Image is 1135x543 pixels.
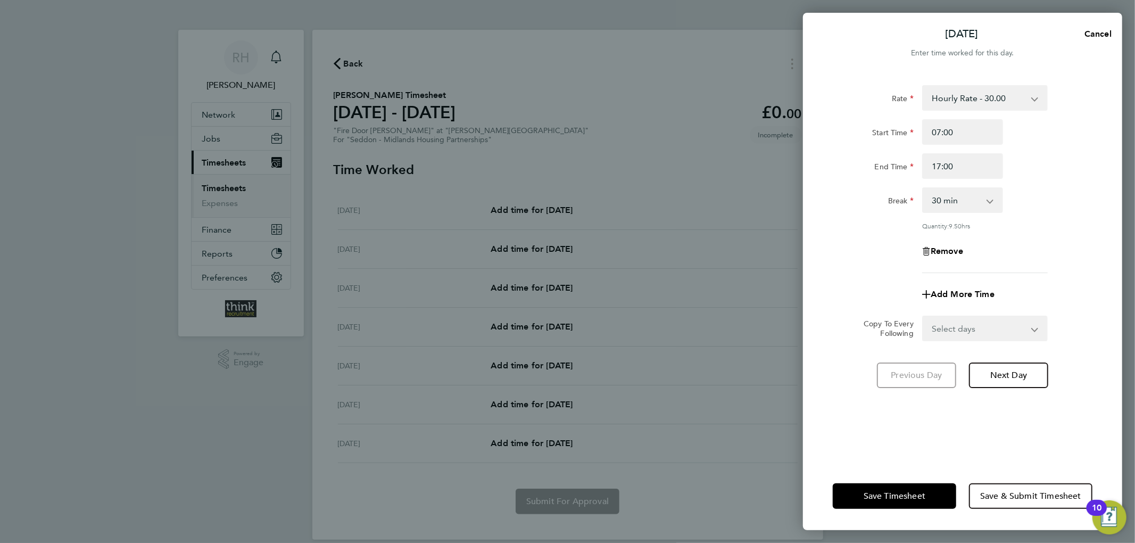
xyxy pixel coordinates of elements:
label: Copy To Every Following [855,319,914,338]
span: 9.50 [949,221,962,230]
label: End Time [875,162,914,175]
span: Save & Submit Timesheet [980,491,1081,501]
label: Rate [892,94,914,106]
div: Quantity: hrs [922,221,1048,230]
span: Next Day [990,370,1027,381]
input: E.g. 18:00 [922,153,1003,179]
input: E.g. 08:00 [922,119,1003,145]
div: 10 [1092,508,1101,522]
button: Open Resource Center, 10 new notifications [1092,500,1126,534]
span: Save Timesheet [864,491,925,501]
span: Remove [931,246,963,256]
button: Save & Submit Timesheet [969,483,1092,509]
button: Add More Time [922,290,995,299]
label: Start Time [872,128,914,141]
button: Next Day [969,363,1048,388]
p: [DATE] [946,27,979,42]
span: Add More Time [931,289,995,299]
button: Remove [922,247,963,256]
button: Cancel [1067,23,1122,45]
div: Enter time worked for this day. [803,47,1122,60]
label: Break [888,196,914,209]
button: Save Timesheet [833,483,956,509]
span: Cancel [1081,29,1112,39]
